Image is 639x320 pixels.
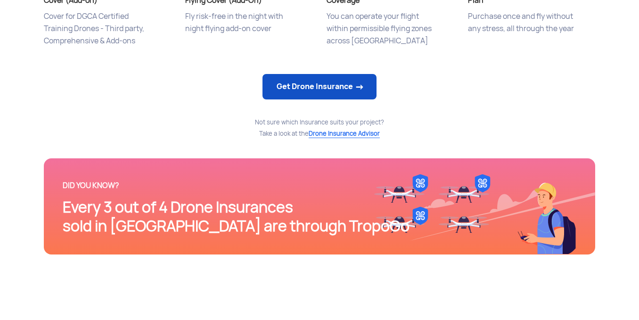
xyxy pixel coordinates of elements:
p: You can operate your flight within permissible flying zones across [GEOGRAPHIC_DATA] [327,10,454,57]
p: Fly risk-free in the night with night flying add-on cover [185,10,312,57]
p: Cover for DGCA Certified Training Drones - Third party, Comprehensive & Add-ons [44,10,171,57]
span: Drone Insurance Advisor [309,130,380,138]
div: DID YOU KNOW? [63,177,576,194]
p: Purchase once and fly without any stress, all through the year [468,10,595,57]
div: Not sure which Insurance suits your project? Take a look at the [44,117,595,139]
div: Every 3 out of 4 Drone Insurances sold in [GEOGRAPHIC_DATA] are through TropoGo [63,198,576,236]
a: Get Drone Insurance [262,74,377,99]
